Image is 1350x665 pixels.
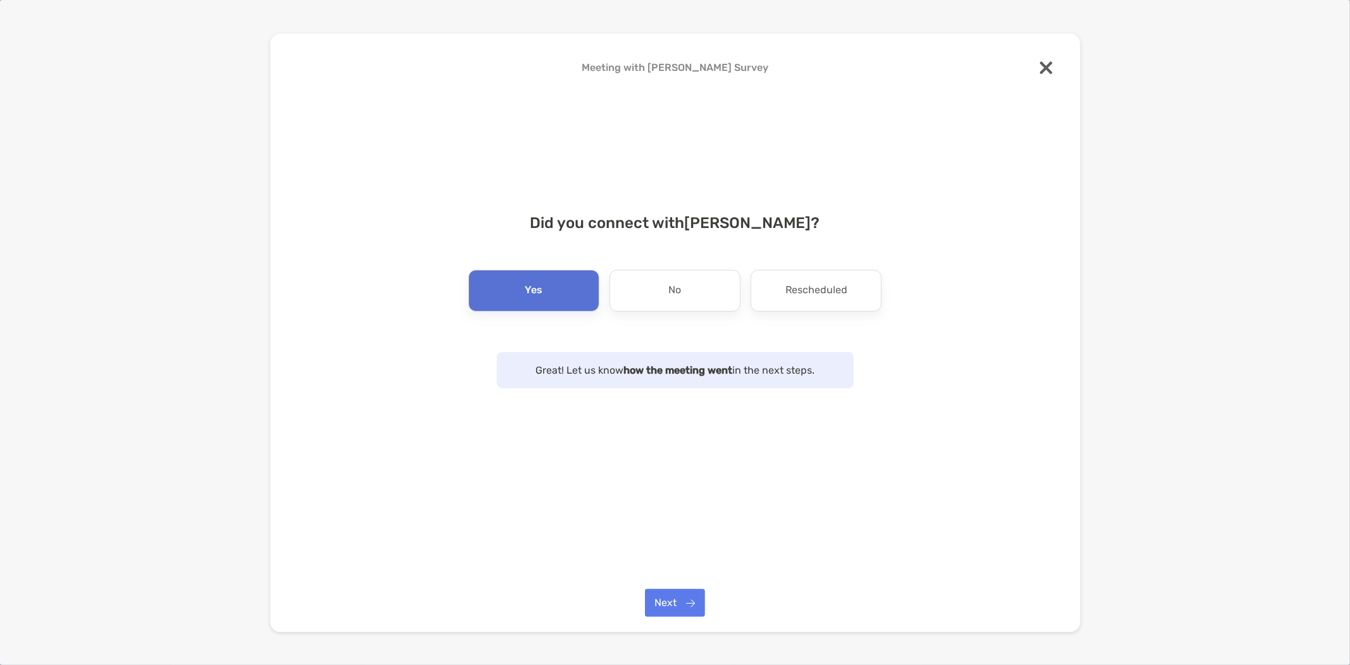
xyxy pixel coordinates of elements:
h4: Meeting with [PERSON_NAME] Survey [291,61,1060,73]
img: close modal [1040,61,1053,74]
strong: how the meeting went [623,364,732,376]
p: Yes [525,281,542,301]
p: Great! Let us know in the next steps. [509,362,841,378]
h4: Did you connect with [PERSON_NAME] ? [291,214,1060,232]
button: Next [645,589,705,617]
p: No [668,281,681,301]
p: Rescheduled [785,281,847,301]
